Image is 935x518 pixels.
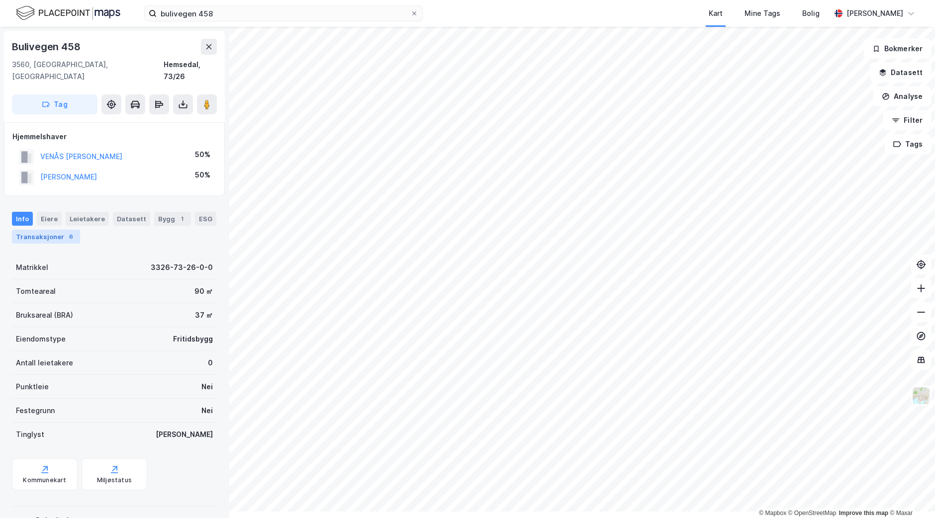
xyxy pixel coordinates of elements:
button: Datasett [870,63,931,83]
button: Filter [883,110,931,130]
div: Mine Tags [745,7,780,19]
div: Datasett [113,212,150,226]
img: logo.f888ab2527a4732fd821a326f86c7f29.svg [16,4,120,22]
div: Eiendomstype [16,333,66,345]
div: 37 ㎡ [195,309,213,321]
div: Bygg [154,212,191,226]
a: Mapbox [759,510,786,517]
div: Nei [201,381,213,393]
div: Punktleie [16,381,49,393]
div: Antall leietakere [16,357,73,369]
div: Kart [709,7,723,19]
div: Miljøstatus [97,476,132,484]
div: 50% [195,169,210,181]
input: Søk på adresse, matrikkel, gårdeiere, leietakere eller personer [157,6,410,21]
button: Bokmerker [864,39,931,59]
div: 50% [195,149,210,161]
div: Fritidsbygg [173,333,213,345]
div: Info [12,212,33,226]
div: 6 [66,232,76,242]
div: Hemsedal, 73/26 [164,59,217,83]
div: Leietakere [66,212,109,226]
a: OpenStreetMap [788,510,837,517]
div: Festegrunn [16,405,55,417]
img: Z [912,386,931,405]
div: Bulivegen 458 [12,39,82,55]
button: Analyse [873,86,931,106]
iframe: Chat Widget [885,470,935,518]
div: Transaksjoner [12,230,80,244]
div: 90 ㎡ [194,285,213,297]
div: Hjemmelshaver [12,131,216,143]
div: Bolig [802,7,820,19]
div: Nei [201,405,213,417]
div: 3560, [GEOGRAPHIC_DATA], [GEOGRAPHIC_DATA] [12,59,164,83]
div: Matrikkel [16,261,48,273]
div: 3326-73-26-0-0 [151,261,213,273]
div: Bruksareal (BRA) [16,309,73,321]
div: [PERSON_NAME] [846,7,903,19]
div: Tinglyst [16,429,44,440]
button: Tags [885,134,931,154]
div: Tomteareal [16,285,56,297]
div: Eiere [37,212,62,226]
a: Improve this map [839,510,888,517]
div: 1 [177,214,187,224]
div: Kommunekart [23,476,66,484]
button: Tag [12,94,97,114]
div: ESG [195,212,216,226]
div: [PERSON_NAME] [156,429,213,440]
div: 0 [208,357,213,369]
